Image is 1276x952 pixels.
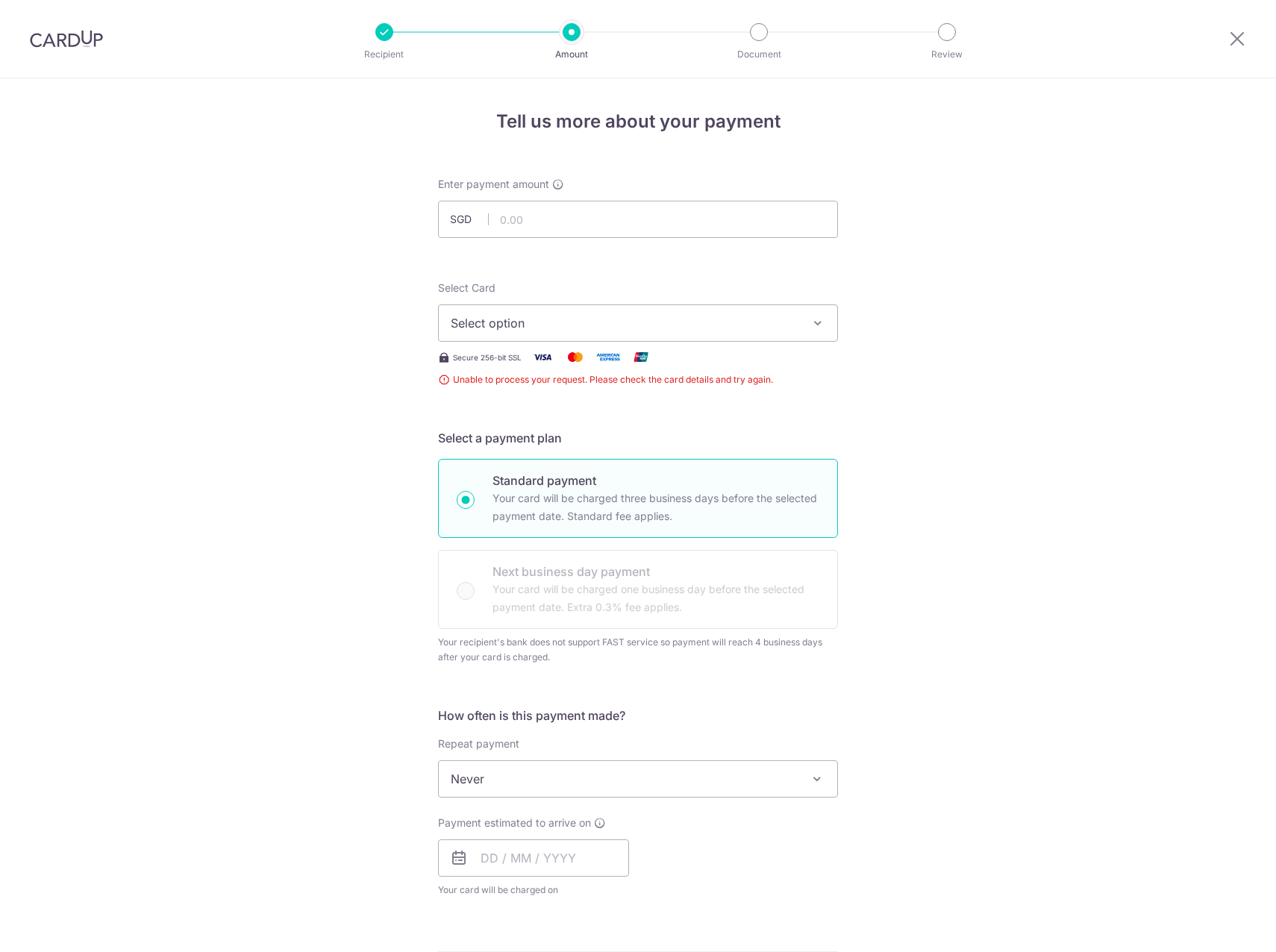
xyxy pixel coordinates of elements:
img: Mastercard [560,348,590,366]
input: DD / MM / YYYY [438,839,629,877]
button: Select option [438,304,838,342]
span: translation missing: en.payables.payment_networks.credit_card.summary.labels.select_card [438,281,495,294]
input: 0.00 [438,201,838,238]
span: Unable to process your request. Please check the card details and try again. [438,372,838,387]
span: Secure 256-bit SSL [453,351,522,363]
span: SGD [450,212,489,227]
h5: How often is this payment made? [438,707,838,724]
p: Review [892,47,1002,62]
h4: Tell us more about your payment [438,108,838,135]
span: Your card will be charged on [438,883,629,898]
img: Union Pay [626,348,656,366]
p: Document [704,47,814,62]
h5: Select a payment plan [438,429,838,447]
p: Amount [516,47,627,62]
img: Visa [528,348,557,366]
span: Enter payment amount [438,177,549,192]
span: Payment estimated to arrive on [438,815,591,830]
div: Your recipient's bank does not support FAST service so payment will reach 4 business days after y... [438,635,838,665]
p: Recipient [329,47,440,62]
span: Select option [451,314,798,332]
span: Never [439,761,837,797]
p: Standard payment [492,472,819,489]
label: Repeat payment [438,736,519,751]
img: CardUp [30,30,103,48]
span: Never [438,760,838,798]
p: Your card will be charged three business days before the selected payment date. Standard fee appl... [492,489,819,525]
img: American Express [593,348,623,366]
